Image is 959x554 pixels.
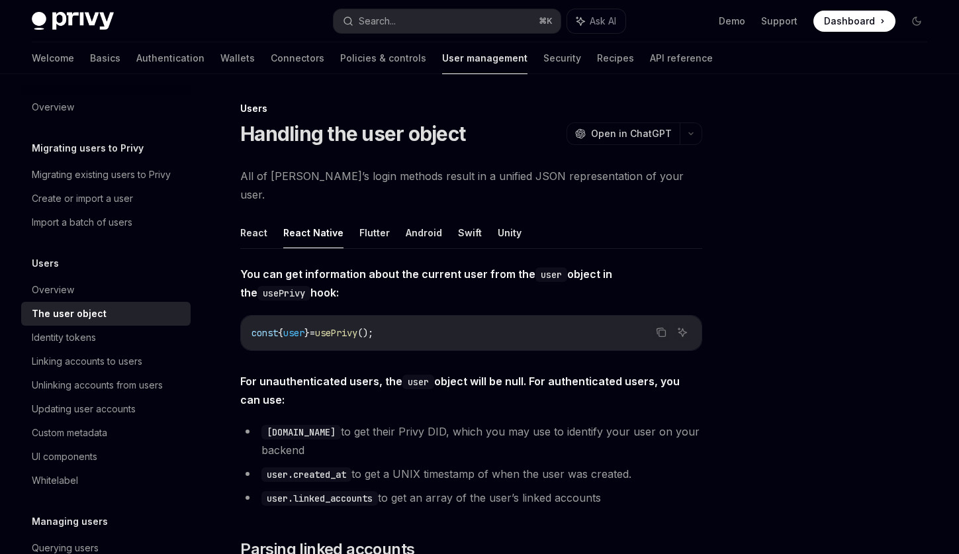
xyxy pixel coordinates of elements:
[240,375,680,406] strong: For unauthenticated users, the object will be null. For authenticated users, you can use:
[283,217,343,248] button: React Native
[32,99,74,115] div: Overview
[21,187,191,210] a: Create or import a user
[32,191,133,207] div: Create or import a user
[674,324,691,341] button: Ask AI
[591,127,672,140] span: Open in ChatGPT
[32,306,107,322] div: The user object
[32,353,142,369] div: Linking accounts to users
[32,401,136,417] div: Updating user accounts
[498,217,522,248] button: Unity
[359,13,396,29] div: Search...
[32,214,132,230] div: Import a batch of users
[359,217,390,248] button: Flutter
[543,42,581,74] a: Security
[251,327,278,339] span: const
[32,167,171,183] div: Migrating existing users to Privy
[240,102,702,115] div: Users
[257,286,310,300] code: usePrivy
[567,9,625,33] button: Ask AI
[240,422,702,459] li: to get their Privy DID, which you may use to identify your user on your backend
[32,282,74,298] div: Overview
[240,167,702,204] span: All of [PERSON_NAME]’s login methods result in a unified JSON representation of your user.
[32,42,74,74] a: Welcome
[32,255,59,271] h5: Users
[539,16,553,26] span: ⌘ K
[240,217,267,248] button: React
[32,473,78,488] div: Whitelabel
[597,42,634,74] a: Recipes
[813,11,895,32] a: Dashboard
[32,449,97,465] div: UI components
[240,122,465,146] h1: Handling the user object
[458,217,482,248] button: Swift
[406,217,442,248] button: Android
[283,327,304,339] span: user
[310,327,315,339] span: =
[136,42,205,74] a: Authentication
[21,445,191,469] a: UI components
[32,377,163,393] div: Unlinking accounts from users
[32,330,96,346] div: Identity tokens
[21,326,191,349] a: Identity tokens
[340,42,426,74] a: Policies & controls
[402,375,434,389] code: user
[334,9,560,33] button: Search...⌘K
[590,15,616,28] span: Ask AI
[261,425,341,439] code: [DOMAIN_NAME]
[261,467,351,482] code: user.created_at
[32,425,107,441] div: Custom metadata
[21,349,191,373] a: Linking accounts to users
[240,267,612,299] strong: You can get information about the current user from the object in the hook:
[21,95,191,119] a: Overview
[261,491,378,506] code: user.linked_accounts
[650,42,713,74] a: API reference
[21,469,191,492] a: Whitelabel
[240,465,702,483] li: to get a UNIX timestamp of when the user was created.
[719,15,745,28] a: Demo
[32,12,114,30] img: dark logo
[21,210,191,234] a: Import a batch of users
[240,488,702,507] li: to get an array of the user’s linked accounts
[21,278,191,302] a: Overview
[21,421,191,445] a: Custom metadata
[90,42,120,74] a: Basics
[278,327,283,339] span: {
[315,327,357,339] span: usePrivy
[21,302,191,326] a: The user object
[442,42,527,74] a: User management
[357,327,373,339] span: ();
[824,15,875,28] span: Dashboard
[220,42,255,74] a: Wallets
[304,327,310,339] span: }
[271,42,324,74] a: Connectors
[21,397,191,421] a: Updating user accounts
[567,122,680,145] button: Open in ChatGPT
[21,163,191,187] a: Migrating existing users to Privy
[653,324,670,341] button: Copy the contents from the code block
[761,15,798,28] a: Support
[21,373,191,397] a: Unlinking accounts from users
[32,514,108,530] h5: Managing users
[32,140,144,156] h5: Migrating users to Privy
[906,11,927,32] button: Toggle dark mode
[535,267,567,282] code: user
